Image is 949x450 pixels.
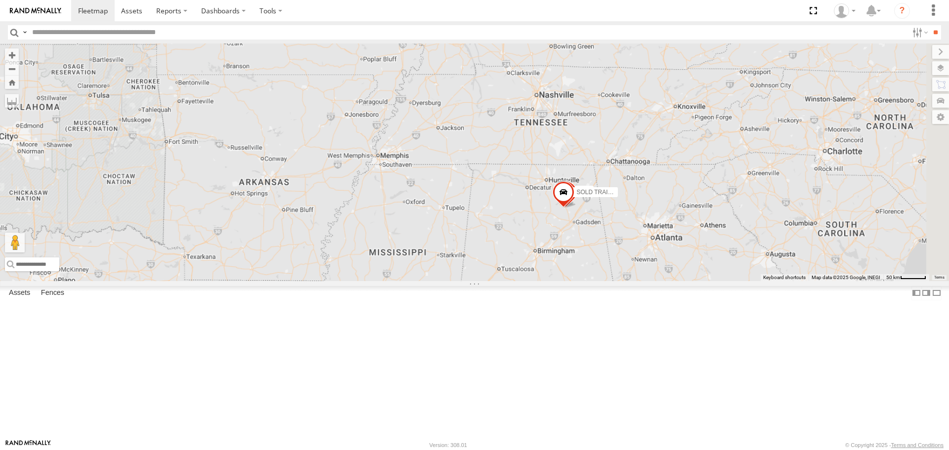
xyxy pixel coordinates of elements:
span: 50 km [886,275,900,280]
span: SOLD TRAILER [576,189,619,196]
div: © Copyright 2025 - [845,442,944,448]
label: Dock Summary Table to the Left [911,286,921,300]
button: Drag Pegman onto the map to open Street View [5,233,25,252]
label: Assets [4,286,35,300]
label: Dock Summary Table to the Right [921,286,931,300]
label: Fences [36,286,69,300]
button: Map Scale: 50 km per 49 pixels [883,274,929,281]
button: Zoom Home [5,76,19,89]
div: EDWARD EDMONDSON [830,3,859,18]
label: Map Settings [932,110,949,124]
label: Search Filter Options [908,25,930,40]
span: Map data ©2025 Google, INEGI [812,275,880,280]
div: Version: 308.01 [430,442,467,448]
img: rand-logo.svg [10,7,61,14]
label: Measure [5,94,19,108]
label: Hide Summary Table [932,286,942,300]
button: Keyboard shortcuts [763,274,806,281]
a: Terms and Conditions [891,442,944,448]
button: Zoom out [5,62,19,76]
button: Zoom in [5,48,19,62]
a: Visit our Website [5,440,51,450]
i: ? [894,3,910,19]
a: Terms (opens in new tab) [934,275,945,279]
label: Search Query [21,25,29,40]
